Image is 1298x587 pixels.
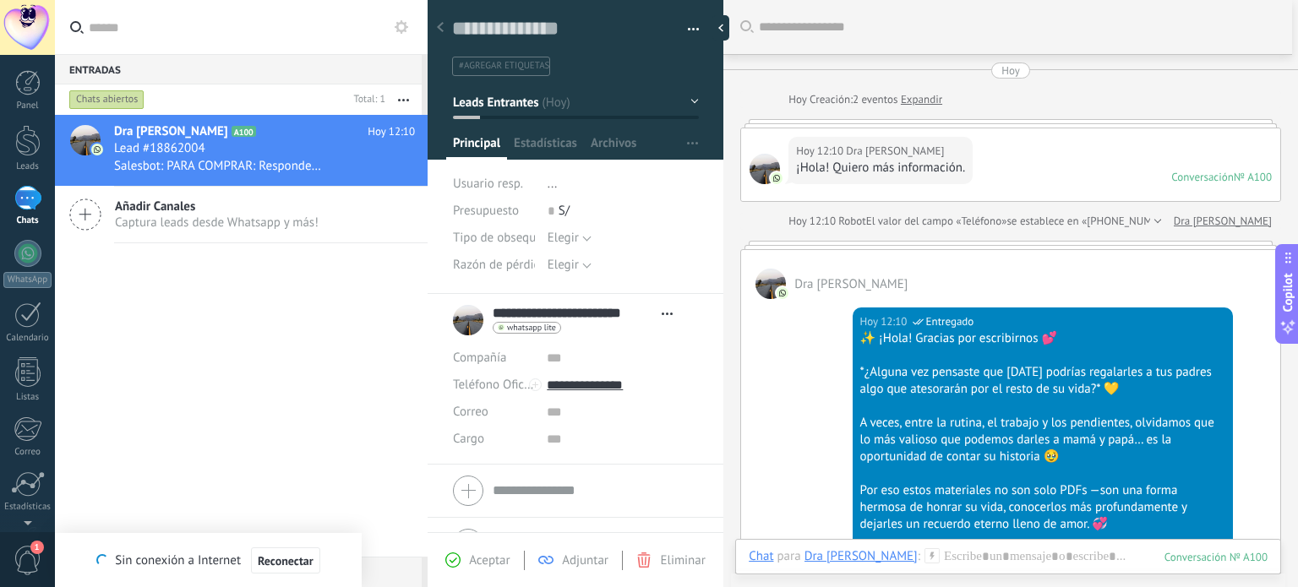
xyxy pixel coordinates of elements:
[860,313,910,330] div: Hoy 12:10
[853,91,897,108] span: 2 eventos
[838,214,865,228] span: Robot
[777,548,801,565] span: para
[548,257,579,273] span: Elegir
[548,230,579,246] span: Elegir
[453,135,500,160] span: Principal
[788,91,942,108] div: Creación:
[453,198,535,225] div: Presupuesto
[115,198,319,215] span: Añadir Canales
[1006,213,1180,230] span: se establece en «[PHONE_NUMBER]»
[251,547,320,574] button: Reconectar
[846,143,944,160] span: Dra Raisa Mendoza Hurtado
[96,546,319,574] div: Sin conexión a Internet
[3,215,52,226] div: Chats
[796,143,846,160] div: Hoy 12:10
[1164,550,1268,564] div: 100
[3,101,52,111] div: Panel
[548,252,592,279] button: Elegir
[918,548,920,565] span: :
[750,154,780,184] span: Dra Raisa Mendoza Hurtado
[860,364,1225,398] div: *¿Alguna vez pensaste que [DATE] podrías regalarles a tus padres algo que atesorarán por el resto...
[1279,273,1296,312] span: Copilot
[755,269,786,299] span: Dra Raisa Mendoza Hurtado
[459,60,549,72] span: #agregar etiquetas
[1234,170,1272,184] div: № A100
[453,203,519,219] span: Presupuesto
[453,432,484,445] span: Cargo
[562,552,608,568] span: Adjuntar
[788,91,810,108] div: Hoy
[385,84,422,115] button: Más
[860,330,1225,347] div: ✨ ¡Hola! Gracias por escribirnos 💕
[926,313,974,330] span: Entregado
[860,415,1225,465] div: A veces, entre la rutina, el trabajo y los pendientes, olvidamos que lo más valioso que podemos d...
[860,482,1225,533] div: Por eso estos materiales no son solo PDFs —son una forma hermosa de honrar su vida, conocerlos má...
[771,172,783,184] img: com.amocrm.amocrmwa.svg
[548,176,558,192] span: ...
[866,213,1007,230] span: El valor del campo «Teléfono»
[69,90,145,110] div: Chats abiertos
[55,54,422,84] div: Entradas
[114,158,322,174] span: Salesbot: PARA COMPRAR: Responde con el método de pago que prefieras 👇 🟣 YAPE 🟢 PLIN 🟠 TRANSFEREN...
[3,447,52,458] div: Correo
[453,345,534,372] div: Compañía
[3,272,52,288] div: WhatsApp
[453,252,535,279] div: Razón de pérdida
[548,225,592,252] button: Elegir
[559,203,570,219] span: S/
[115,215,319,231] span: Captura leads desde Whatsapp y más!
[30,541,44,554] span: 1
[796,160,965,177] div: ¡Hola! Quiero más información.
[1001,63,1020,79] div: Hoy
[453,258,547,271] span: Razón de pérdida
[3,161,52,172] div: Leads
[3,392,52,403] div: Listas
[591,135,636,160] span: Archivos
[712,15,729,41] div: Ocultar
[1171,170,1234,184] div: Conversación
[3,502,52,513] div: Estadísticas
[660,552,705,568] span: Eliminar
[55,115,428,186] a: avatariconDra [PERSON_NAME]A100Hoy 12:10Lead #18862004Salesbot: PARA COMPRAR: Responde con el mét...
[901,91,942,108] a: Expandir
[1174,213,1272,230] a: Dra [PERSON_NAME]
[507,323,556,332] span: whatsapp lite
[453,399,488,426] button: Correo
[794,276,908,292] span: Dra Raisa Mendoza Hurtado
[453,225,535,252] div: Tipo de obsequio
[232,126,256,137] span: A100
[114,140,205,157] span: Lead #18862004
[469,552,510,568] span: Aceptar
[453,231,546,244] span: Tipo de obsequio
[804,548,918,563] div: Dra Raisa Mendoza Hurtado
[453,171,535,198] div: Usuario resp.
[114,123,228,140] span: Dra [PERSON_NAME]
[453,176,523,192] span: Usuario resp.
[453,426,534,453] div: Cargo
[788,213,838,230] div: Hoy 12:10
[777,287,788,299] img: com.amocrm.amocrmwa.svg
[514,135,577,160] span: Estadísticas
[453,372,534,399] button: Teléfono Oficina
[91,144,103,155] img: icon
[368,123,415,140] span: Hoy 12:10
[453,377,541,393] span: Teléfono Oficina
[3,333,52,344] div: Calendario
[347,91,385,108] div: Total: 1
[453,404,488,420] span: Correo
[258,555,314,567] span: Reconectar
